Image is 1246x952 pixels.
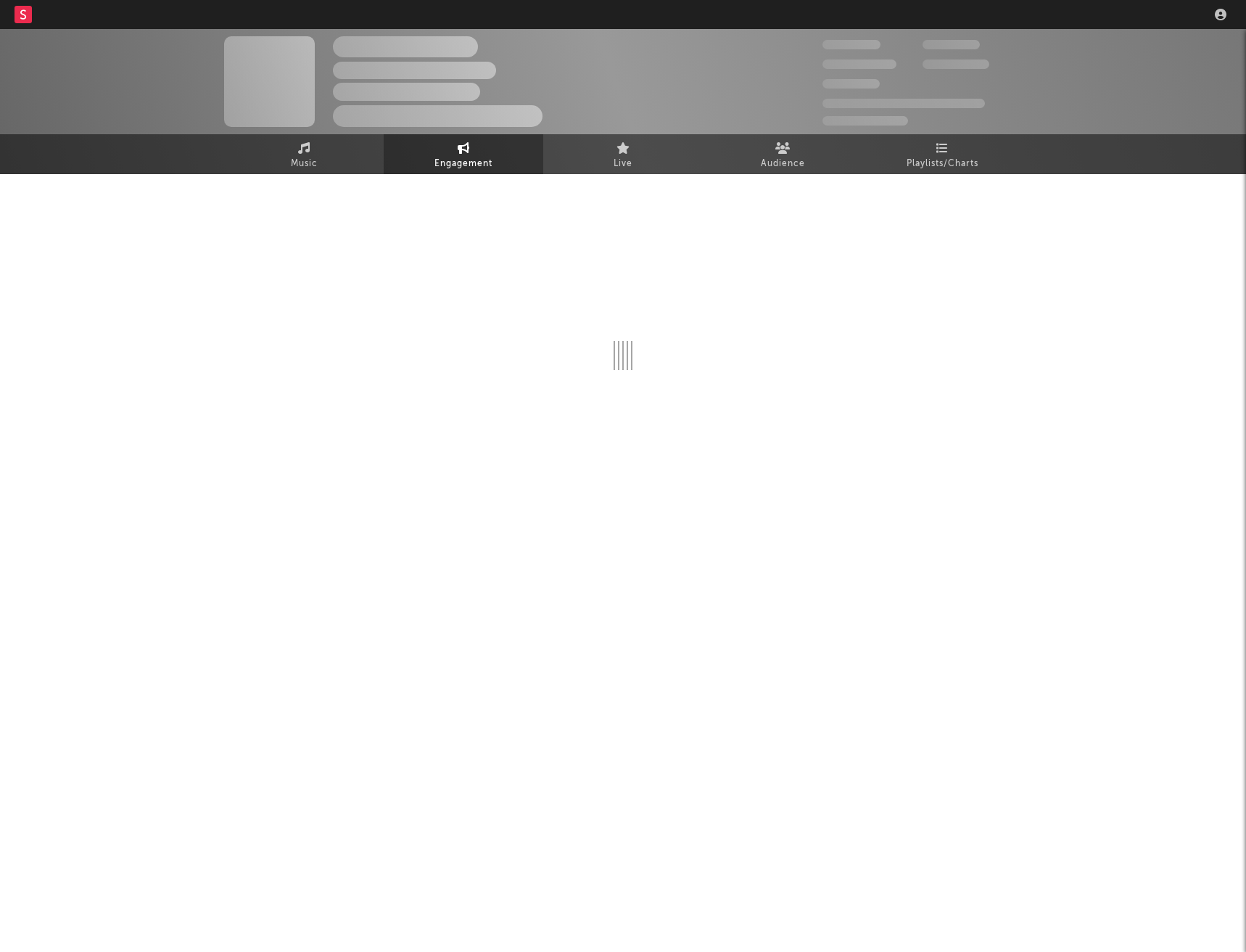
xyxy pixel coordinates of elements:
span: 1.000.000 [923,59,989,69]
span: Engagement [434,155,492,173]
a: Live [543,134,703,174]
a: Music [224,134,384,174]
span: 100.000 [822,79,880,89]
a: Engagement [384,134,543,174]
a: Audience [703,134,862,174]
span: Playlists/Charts [907,155,978,173]
span: Live [614,155,632,173]
span: Audience [761,155,805,173]
span: 50.000.000 Monthly Listeners [822,99,985,108]
span: Music [291,155,318,173]
span: Jump Score: 85.0 [822,116,908,126]
a: Playlists/Charts [862,134,1022,174]
span: 300.000 [822,40,880,49]
span: 100.000 [923,40,980,49]
span: 50.000.000 [822,59,896,69]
